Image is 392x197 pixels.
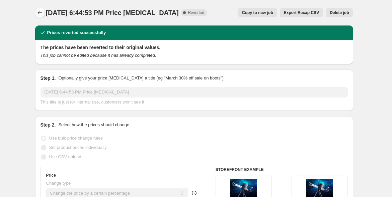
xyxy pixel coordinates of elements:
[41,44,348,51] h2: The prices have been reverted to their original values.
[41,75,56,81] h2: Step 1.
[58,75,223,81] p: Optionally give your price [MEDICAL_DATA] a title (eg "March 30% off sale on boots")
[326,8,353,17] button: Delete job
[284,10,319,15] span: Export Recap CSV
[49,154,81,159] span: Use CSV upload
[41,122,56,128] h2: Step 2.
[41,53,156,58] i: This job cannot be edited because it has already completed.
[46,173,56,178] h3: Price
[188,10,204,15] span: Reverted
[330,10,349,15] span: Delete job
[41,100,144,105] span: This title is just for internal use, customers won't see it
[58,122,129,128] p: Select how the prices should change
[35,8,45,17] button: Price change jobs
[242,10,273,15] span: Copy to new job
[280,8,323,17] button: Export Recap CSV
[49,136,103,141] span: Use bulk price change rules
[49,145,107,150] span: Set product prices individually
[46,9,179,16] span: [DATE] 6:44:53 PM Price [MEDICAL_DATA]
[216,167,348,172] h6: STOREFRONT EXAMPLE
[41,87,348,97] input: 30% off holiday sale
[46,181,71,186] span: Change type
[238,8,277,17] button: Copy to new job
[47,29,106,36] h2: Prices reverted successfully
[191,190,198,196] div: help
